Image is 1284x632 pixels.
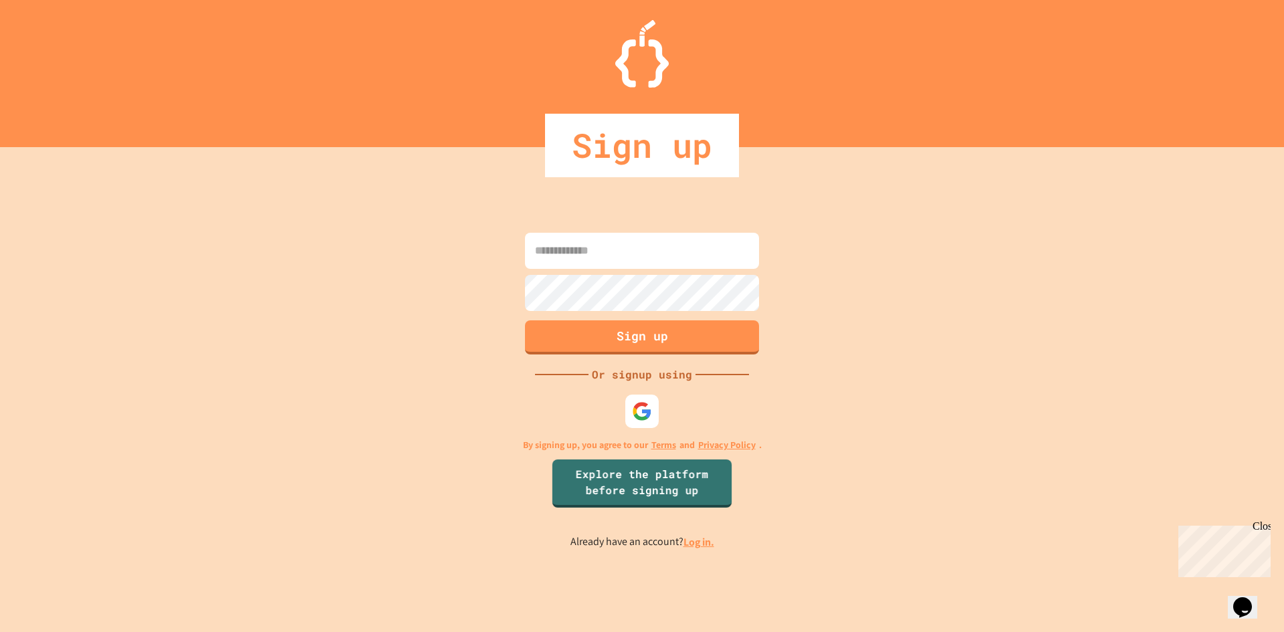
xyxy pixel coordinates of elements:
p: By signing up, you agree to our and . [523,438,762,452]
a: Privacy Policy [698,438,756,452]
a: Explore the platform before signing up [552,459,732,507]
img: google-icon.svg [632,401,652,421]
img: Logo.svg [615,20,669,88]
div: Or signup using [588,366,695,383]
div: Chat with us now!Close [5,5,92,85]
a: Log in. [683,535,714,549]
div: Sign up [545,114,739,177]
p: Already have an account? [570,534,714,550]
iframe: chat widget [1173,520,1271,577]
button: Sign up [525,320,759,354]
a: Terms [651,438,676,452]
iframe: chat widget [1228,578,1271,619]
